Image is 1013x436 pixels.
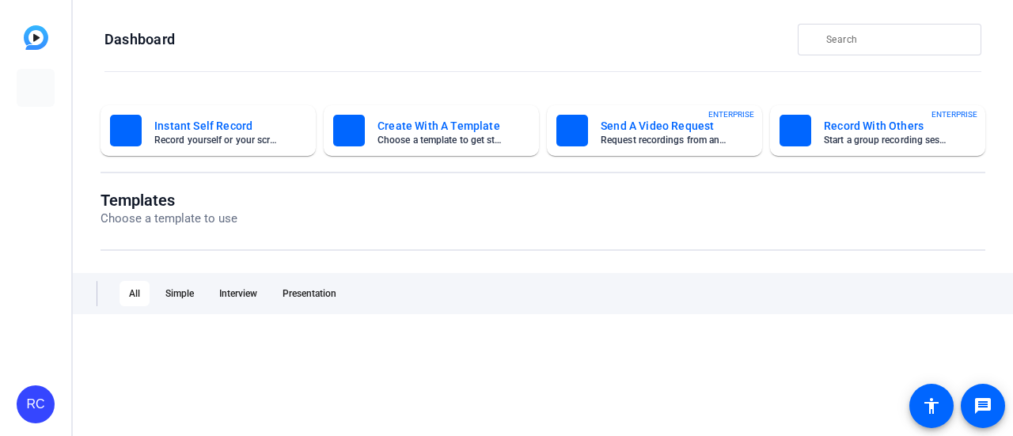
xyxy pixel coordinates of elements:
[601,116,727,135] mat-card-title: Send A Video Request
[210,281,267,306] div: Interview
[101,210,237,228] p: Choose a template to use
[24,25,48,50] img: blue-gradient.svg
[770,105,985,156] button: Record With OthersStart a group recording sessionENTERPRISE
[922,396,941,415] mat-icon: accessibility
[826,30,969,49] input: Search
[17,385,55,423] div: RC
[156,281,203,306] div: Simple
[120,281,150,306] div: All
[824,116,950,135] mat-card-title: Record With Others
[378,116,504,135] mat-card-title: Create With A Template
[154,135,281,145] mat-card-subtitle: Record yourself or your screen
[547,105,762,156] button: Send A Video RequestRequest recordings from anyone, anywhereENTERPRISE
[104,30,175,49] h1: Dashboard
[931,108,977,120] span: ENTERPRISE
[101,105,316,156] button: Instant Self RecordRecord yourself or your screen
[101,191,237,210] h1: Templates
[324,105,539,156] button: Create With A TemplateChoose a template to get started
[154,116,281,135] mat-card-title: Instant Self Record
[601,135,727,145] mat-card-subtitle: Request recordings from anyone, anywhere
[273,281,346,306] div: Presentation
[708,108,754,120] span: ENTERPRISE
[378,135,504,145] mat-card-subtitle: Choose a template to get started
[824,135,950,145] mat-card-subtitle: Start a group recording session
[973,396,992,415] mat-icon: message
